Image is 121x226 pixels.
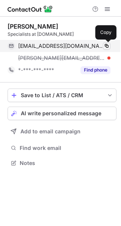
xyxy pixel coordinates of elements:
[20,128,81,134] span: Add to email campaign
[18,43,105,49] span: [EMAIL_ADDRESS][DOMAIN_NAME]
[21,92,103,98] div: Save to List / ATS / CRM
[8,158,116,168] button: Notes
[8,23,58,30] div: [PERSON_NAME]
[8,125,116,138] button: Add to email campaign
[8,143,116,153] button: Find work email
[8,107,116,120] button: AI write personalized message
[8,5,53,14] img: ContactOut v5.3.10
[20,145,113,151] span: Find work email
[8,89,116,102] button: save-profile-one-click
[21,110,101,116] span: AI write personalized message
[20,160,113,166] span: Notes
[81,66,110,74] button: Reveal Button
[8,31,116,38] div: Specialists at [DOMAIN_NAME]
[18,55,105,61] span: [PERSON_NAME][EMAIL_ADDRESS][DOMAIN_NAME]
